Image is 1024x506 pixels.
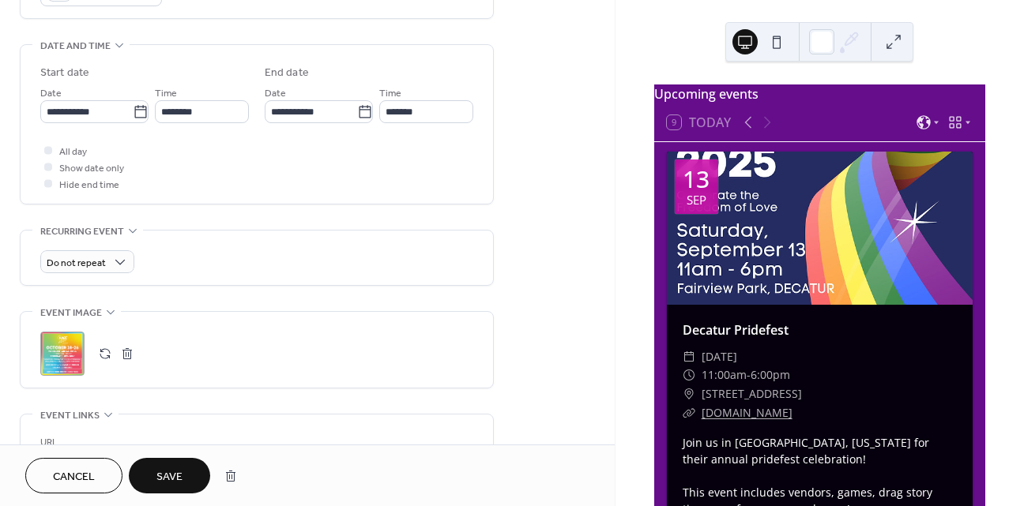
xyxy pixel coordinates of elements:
[129,458,210,493] button: Save
[40,305,102,321] span: Event image
[40,223,124,240] span: Recurring event
[53,469,95,485] span: Cancel
[702,405,792,420] a: [DOMAIN_NAME]
[156,469,183,485] span: Save
[25,458,122,493] button: Cancel
[687,194,706,206] div: Sep
[702,365,747,384] span: 11:00am
[654,84,985,103] div: Upcoming events
[702,347,737,366] span: [DATE]
[40,434,470,451] div: URL
[683,347,695,366] div: ​
[59,160,124,177] span: Show date only
[683,384,695,403] div: ​
[40,407,100,424] span: Event links
[747,365,751,384] span: -
[265,85,286,102] span: Date
[751,365,790,384] span: 6:00pm
[40,38,111,54] span: Date and time
[683,365,695,384] div: ​
[40,332,85,376] div: ;
[683,403,695,422] div: ​
[59,177,119,193] span: Hide end time
[265,65,309,81] div: End date
[379,85,401,102] span: Time
[59,144,87,160] span: All day
[40,65,89,81] div: Start date
[683,321,789,339] a: Decatur Pridefest
[40,85,62,102] span: Date
[155,85,177,102] span: Time
[702,384,802,403] span: [STREET_ADDRESS]
[47,254,106,272] span: Do not repeat
[683,167,710,191] div: 13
